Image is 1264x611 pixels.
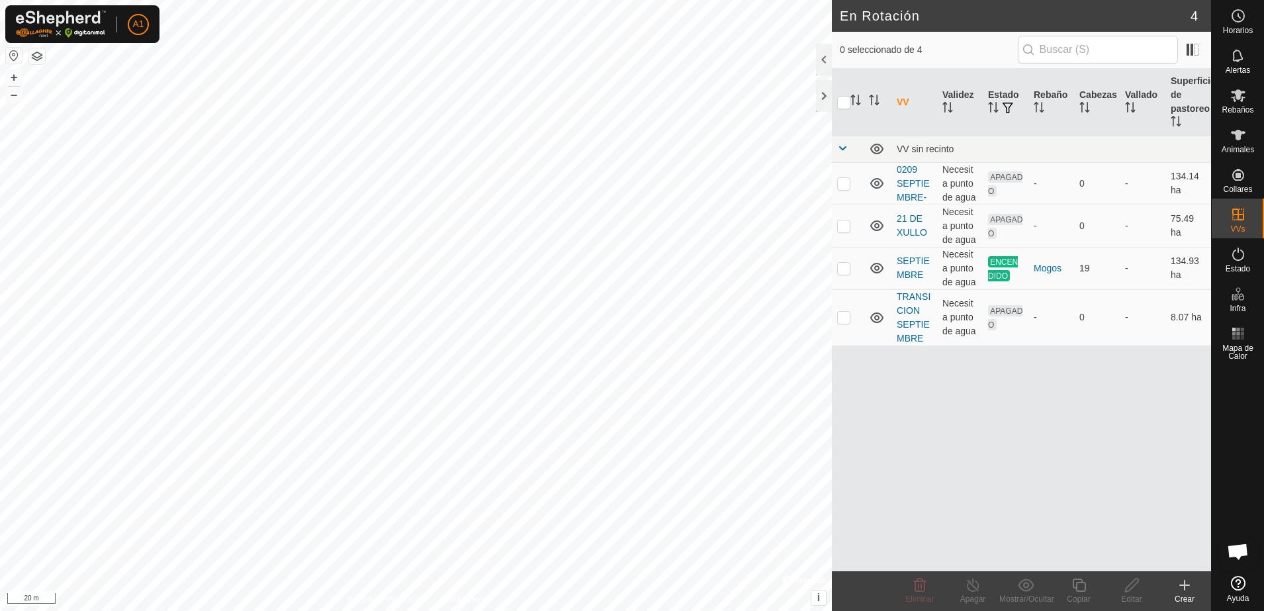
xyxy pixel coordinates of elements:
[937,69,983,136] th: Validez
[937,289,983,346] td: Necesita punto de agua
[1028,69,1074,136] th: Rebaño
[1125,104,1136,115] p-sorticon: Activar para ordenar
[16,11,106,38] img: Logo Gallagher
[942,104,953,115] p-sorticon: Activar para ordenar
[1034,104,1044,115] p-sorticon: Activar para ordenar
[1226,265,1250,273] span: Estado
[1034,219,1069,233] div: -
[946,593,999,605] div: Apagar
[1223,26,1253,34] span: Horarios
[1212,571,1264,608] a: Ayuda
[937,205,983,247] td: Necesita punto de agua
[1230,305,1245,312] span: Infra
[897,256,930,280] a: SEPTIEMBRE
[1230,225,1245,233] span: VVs
[983,69,1028,136] th: Estado
[905,594,934,604] span: Eliminar
[1018,36,1178,64] input: Buscar (S)
[937,247,983,289] td: Necesita punto de agua
[1074,69,1120,136] th: Cabezas
[132,17,144,31] span: A1
[1222,106,1253,114] span: Rebaños
[988,256,1018,281] span: ENCENDIDO
[1158,593,1211,605] div: Crear
[1222,146,1254,154] span: Animales
[897,164,930,203] a: 0209 SEPTIEMBRE-
[817,592,820,603] span: i
[1120,162,1165,205] td: -
[999,593,1052,605] div: Mostrar/Ocultar
[1074,162,1120,205] td: 0
[1165,162,1211,205] td: 134.14 ha
[1034,177,1069,191] div: -
[988,214,1022,239] span: APAGADO
[347,594,424,606] a: Política de Privacidad
[1191,6,1198,26] span: 4
[1120,69,1165,136] th: Vallado
[1074,205,1120,247] td: 0
[1223,185,1252,193] span: Collares
[1227,594,1249,602] span: Ayuda
[937,162,983,205] td: Necesita punto de agua
[1052,593,1105,605] div: Copiar
[840,8,1191,24] h2: En Rotación
[1074,247,1120,289] td: 19
[1215,344,1261,360] span: Mapa de Calor
[1165,289,1211,346] td: 8.07 ha
[1120,247,1165,289] td: -
[1079,104,1090,115] p-sorticon: Activar para ordenar
[29,48,45,64] button: Capas del Mapa
[869,97,880,107] p-sorticon: Activar para ordenar
[1074,289,1120,346] td: 0
[1218,532,1258,571] a: Chat abierto
[1034,310,1069,324] div: -
[1034,261,1069,275] div: Mogos
[1226,66,1250,74] span: Alertas
[988,305,1022,330] span: APAGADO
[1165,247,1211,289] td: 134.93 ha
[840,43,1018,57] span: 0 seleccionado de 4
[897,144,1206,154] div: VV sin recinto
[811,590,826,605] button: i
[897,213,927,238] a: 21 DE XULLO
[1120,205,1165,247] td: -
[1105,593,1158,605] div: Editar
[1120,289,1165,346] td: -
[891,69,937,136] th: VV
[1165,69,1211,136] th: Superficie de pastoreo
[6,87,22,103] button: –
[850,97,861,107] p-sorticon: Activar para ordenar
[988,104,999,115] p-sorticon: Activar para ordenar
[6,70,22,85] button: +
[1165,205,1211,247] td: 75.49 ha
[440,594,484,606] a: Contáctenos
[988,171,1022,197] span: APAGADO
[1171,118,1181,128] p-sorticon: Activar para ordenar
[897,291,930,344] a: TRANSICION SEPTIEMBRE
[6,48,22,64] button: Restablecer Mapa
